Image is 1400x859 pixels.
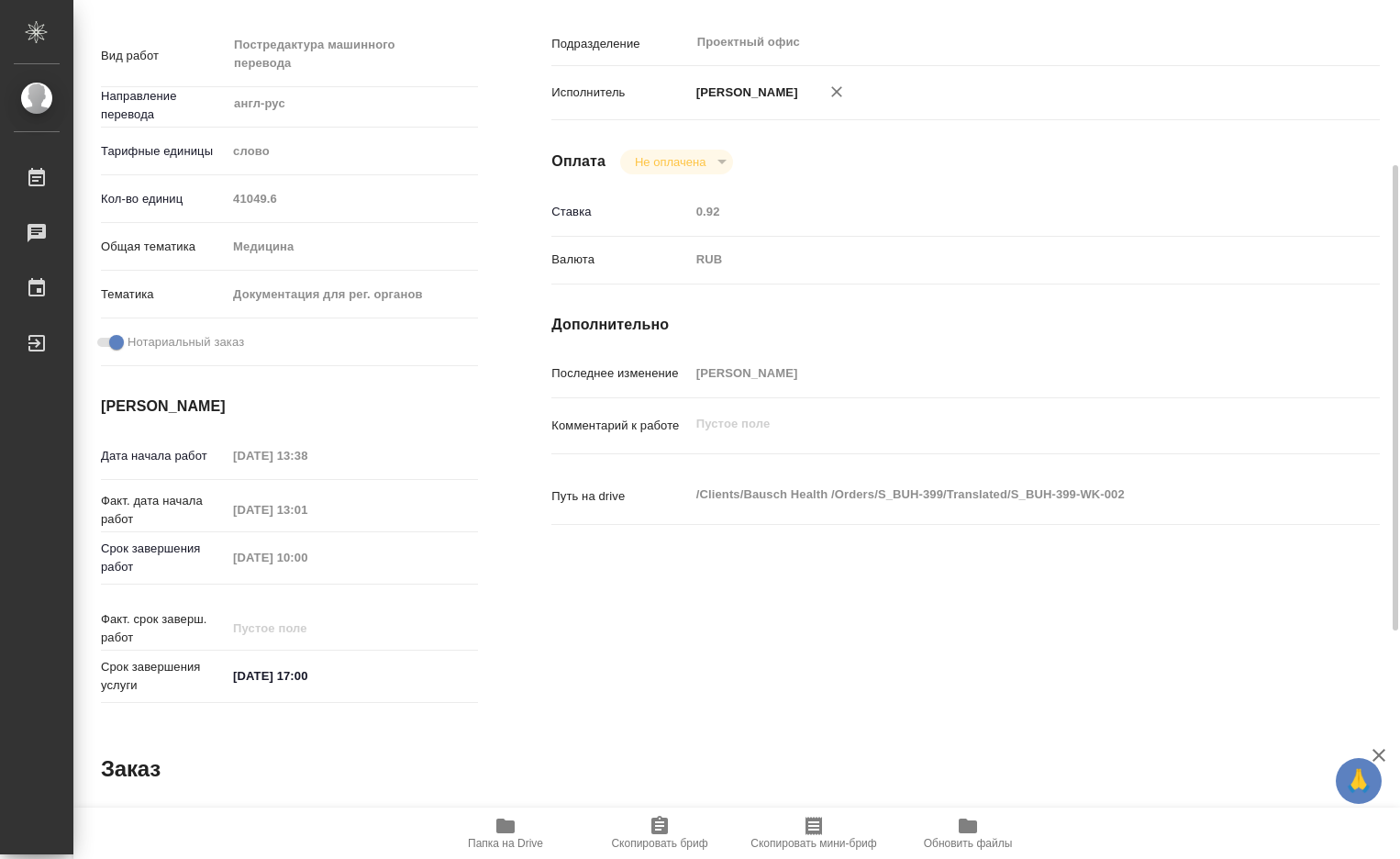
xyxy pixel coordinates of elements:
[428,808,583,859] button: Папка на Drive
[101,540,227,576] p: Срок завершения работ
[101,806,478,828] h4: Основная информация
[227,279,478,310] div: Документация для рег. органов
[891,808,1045,859] button: Обновить файлы
[101,610,227,647] p: Факт. срок заверш. работ
[551,487,689,506] p: Путь на drive
[690,84,798,102] p: [PERSON_NAME]
[750,837,876,850] span: Скопировать мини-бриф
[101,47,227,65] p: Вид работ
[551,417,689,435] p: Комментарий к работе
[551,84,689,102] p: Исполнитель
[227,496,387,523] input: Пустое поле
[101,142,227,161] p: Тарифные единицы
[101,190,227,208] p: Кол-во единиц
[690,244,1311,275] div: RUB
[227,136,478,167] div: слово
[551,151,606,173] h4: Оплата
[1336,758,1382,804] button: 🙏
[817,72,857,112] button: Удалить исполнителя
[101,492,227,529] p: Факт. дата начала работ
[227,663,387,689] input: ✎ Введи что-нибудь
[101,396,478,418] h4: [PERSON_NAME]
[468,837,543,850] span: Папка на Drive
[227,544,387,571] input: Пустое поле
[101,285,227,304] p: Тематика
[611,837,707,850] span: Скопировать бриф
[551,314,1380,336] h4: Дополнительно
[690,360,1311,386] input: Пустое поле
[629,154,711,170] button: Не оплачена
[101,238,227,256] p: Общая тематика
[737,808,891,859] button: Скопировать мини-бриф
[551,251,689,269] p: Валюта
[101,447,227,465] p: Дата начала работ
[551,364,689,383] p: Последнее изменение
[551,806,1380,828] h4: Дополнительно
[227,185,478,212] input: Пустое поле
[227,615,387,641] input: Пустое поле
[620,150,733,174] div: Не оплачена
[101,87,227,124] p: Направление перевода
[227,442,387,469] input: Пустое поле
[1343,762,1374,800] span: 🙏
[227,231,478,262] div: Медицина
[690,479,1311,510] textarea: /Clients/Bausch Health /Orders/S_BUH-399/Translated/S_BUH-399-WK-002
[690,198,1311,225] input: Пустое поле
[583,808,737,859] button: Скопировать бриф
[101,754,161,784] h2: Заказ
[128,333,244,351] span: Нотариальный заказ
[924,837,1013,850] span: Обновить файлы
[101,658,227,695] p: Срок завершения услуги
[551,35,689,53] p: Подразделение
[551,203,689,221] p: Ставка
